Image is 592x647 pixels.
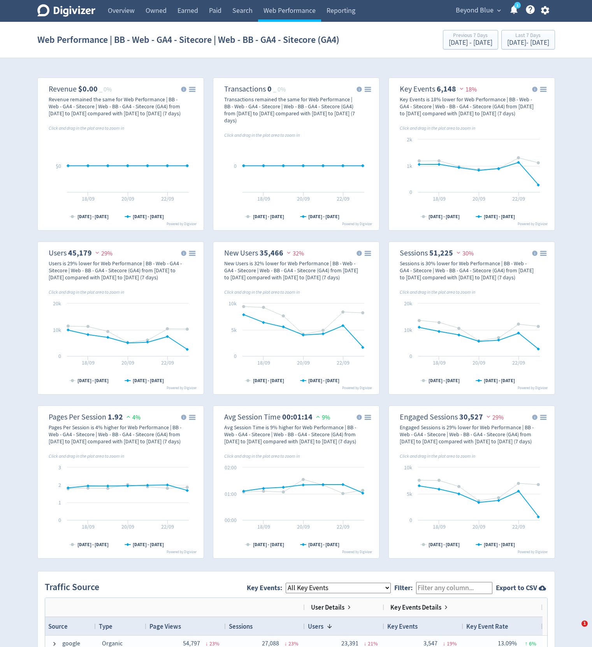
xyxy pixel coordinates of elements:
[108,412,123,422] strong: 1.92
[93,250,112,257] span: 29%
[495,7,502,14] span: expand_more
[247,583,286,592] label: Key Events:
[224,248,258,258] dt: New Users
[229,622,253,631] span: Sessions
[125,414,132,420] img: positive-performance.svg
[581,621,588,627] span: 1
[253,377,284,384] text: [DATE] - [DATE]
[473,195,485,202] text: 20/09
[496,583,537,593] strong: Export to CSV
[453,4,503,17] button: Beyond Blue
[404,300,412,307] text: 20k
[216,409,376,555] svg: Avg Session Time 00:01:14 9%
[49,84,77,94] dt: Revenue
[297,195,310,202] text: 20/09
[501,30,555,49] button: Last 7 Days[DATE]- [DATE]
[404,326,412,333] text: 10k
[443,640,446,647] span: ↓
[458,86,477,93] span: 18%
[456,4,494,17] span: Beyond Blue
[37,27,339,52] h1: Web Performance | BB - Web - GA4 - Sitecore | Web - BB - GA4 - Sitecore (GA4)
[53,326,61,333] text: 10k
[224,132,300,138] i: Click and drag in the plot area to zoom in
[49,125,124,131] i: Click and drag in the plot area to zoom in
[167,222,197,226] text: Powered by Digivizer
[133,541,164,548] text: [DATE] - [DATE]
[49,424,183,445] div: Pages Per Session is 4% higher for Web Performance | BB - Web - GA4 - Sitecore | Web - BB - GA4 -...
[400,125,475,131] i: Click and drag in the plot area to zoom in
[58,517,61,524] text: 0
[409,189,412,196] text: 0
[297,523,310,530] text: 20/09
[58,464,61,471] text: 3
[257,523,270,530] text: 18/09
[133,377,164,384] text: [DATE] - [DATE]
[484,541,515,548] text: [DATE] - [DATE]
[400,248,428,258] dt: Sessions
[257,195,270,202] text: 18/09
[416,582,492,594] input: Filter any column...
[516,3,518,8] text: 1
[432,195,445,202] text: 18/09
[308,541,339,548] text: [DATE] - [DATE]
[512,523,525,530] text: 22/09
[285,250,304,257] span: 32%
[167,550,197,554] text: Powered by Digivizer
[234,162,237,169] text: 0
[161,195,174,202] text: 22/09
[484,377,515,384] text: [DATE] - [DATE]
[485,414,492,420] img: negative-performance.svg
[466,622,508,631] span: Key Event Rate
[512,195,525,202] text: 22/09
[409,353,412,360] text: 0
[337,359,350,366] text: 22/09
[459,412,483,422] strong: 30,527
[121,359,134,366] text: 20/09
[455,250,474,257] span: 30%
[387,622,418,631] span: Key Events
[285,640,287,647] span: ↓
[337,523,350,530] text: 22/09
[81,523,94,530] text: 18/09
[447,640,457,647] span: 19 %
[407,136,412,143] text: 2k
[225,490,237,497] text: 01:00
[282,412,313,422] strong: 00:01:14
[449,33,492,39] div: Previous 7 Days
[400,412,458,422] dt: Engaged Sessions
[311,603,344,612] span: User Details
[224,412,281,422] dt: Avg Session Time
[53,300,61,307] text: 20k
[273,86,286,93] span: _ 0%
[285,250,293,256] img: negative-performance.svg
[224,424,359,445] div: Avg Session Time is 9% higher for Web Performance | BB - Web - GA4 - Sitecore | Web - BB - GA4 - ...
[225,464,237,471] text: 02:00
[518,386,548,390] text: Powered by Digivizer
[297,359,310,366] text: 20/09
[437,84,456,94] strong: 6,148
[224,260,359,281] div: New Users is 32% lower for Web Performance | BB - Web - GA4 - Sitecore | Web - BB - GA4 - Sitecor...
[407,490,412,497] text: 5k
[429,248,453,258] strong: 51,225
[473,523,485,530] text: 20/09
[78,84,98,94] strong: $0.00
[314,414,330,421] span: 9%
[161,359,174,366] text: 22/09
[234,353,237,360] text: 0
[342,222,372,226] text: Powered by Digivizer
[566,621,584,639] iframe: Intercom live chat
[400,289,475,295] i: Click and drag in the plot area to zoom in
[206,640,208,647] span: ↓
[41,409,200,555] svg: Pages Per Session 1.92 4%
[81,195,94,202] text: 18/09
[404,464,412,471] text: 10k
[432,523,445,530] text: 18/09
[49,289,124,295] i: Click and drag in the plot area to zoom in
[267,84,272,94] strong: 0
[518,550,548,554] text: Powered by Digivizer
[514,2,521,9] a: 1
[99,622,112,631] span: Type
[507,33,549,39] div: Last 7 Days
[429,541,460,548] text: [DATE] - [DATE]
[77,541,109,548] text: [DATE] - [DATE]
